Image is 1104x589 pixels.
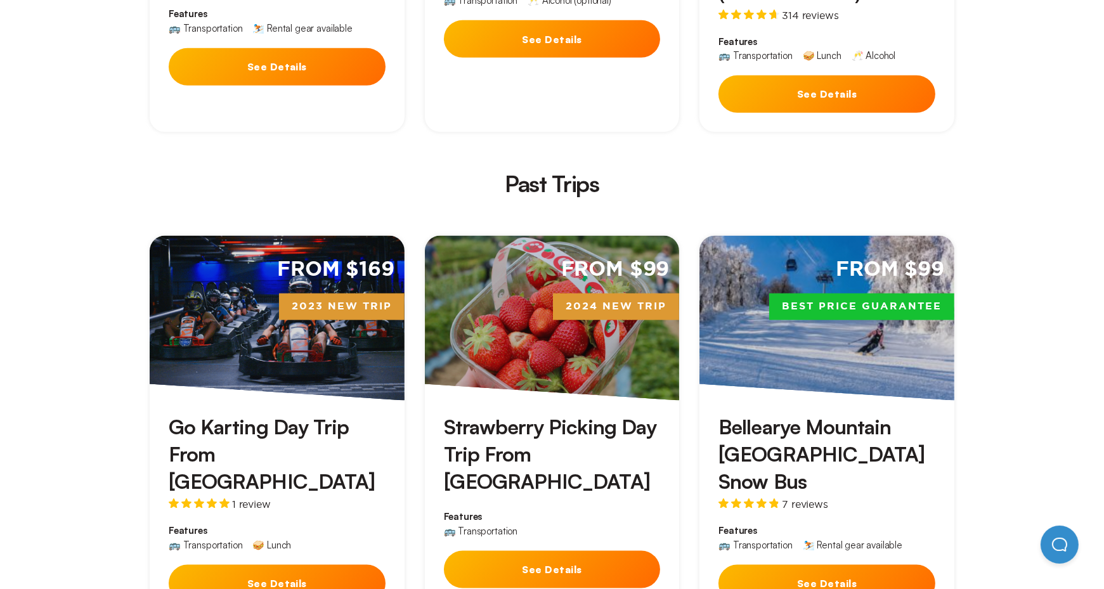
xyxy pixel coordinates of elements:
[718,36,935,48] span: Features
[252,540,291,550] div: 🥪 Lunch
[553,294,679,320] span: 2024 New Trip
[718,540,792,550] div: 🚌 Transportation
[444,413,661,496] h3: Strawberry Picking Day Trip From [GEOGRAPHIC_DATA]
[803,51,841,60] div: 🥪 Lunch
[444,551,661,588] button: See Details
[718,75,935,113] button: See Details
[169,413,386,496] h3: Go Karting Day Trip From [GEOGRAPHIC_DATA]
[561,256,670,283] span: From $99
[169,540,242,550] div: 🚌 Transportation
[252,23,352,33] div: ⛷️ Rental gear available
[169,23,242,33] div: 🚌 Transportation
[852,51,896,60] div: 🥂 Alcohol
[782,10,838,20] span: 314 reviews
[718,413,935,496] h3: Bellearye Mountain [GEOGRAPHIC_DATA] Snow Bus
[803,540,902,550] div: ⛷️ Rental gear available
[169,524,386,537] span: Features
[169,48,386,86] button: See Details
[718,524,935,537] span: Features
[836,256,944,283] span: From $99
[444,510,661,523] span: Features
[279,294,405,320] span: 2023 New Trip
[277,256,394,283] span: From $169
[1041,526,1079,564] iframe: Help Scout Beacon - Open
[769,294,954,320] span: Best Price Guarantee
[444,526,517,536] div: 🚌 Transportation
[169,8,386,20] span: Features
[782,499,828,509] span: 7 reviews
[444,20,661,58] button: See Details
[160,172,944,195] h2: Past Trips
[718,51,792,60] div: 🚌 Transportation
[232,499,271,509] span: 1 review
